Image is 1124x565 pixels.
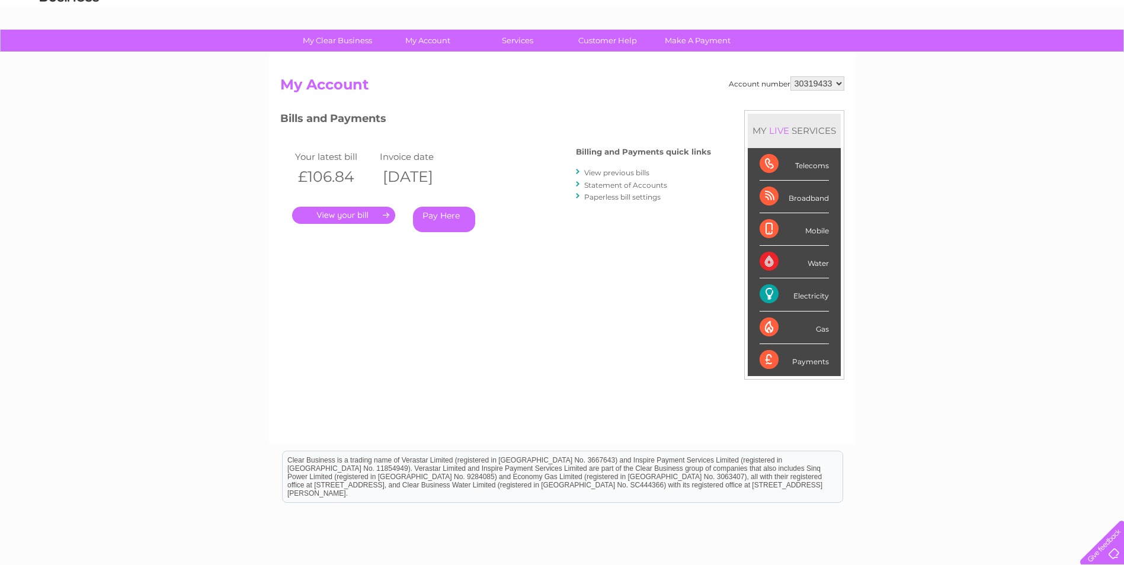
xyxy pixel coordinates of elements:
[576,147,711,156] h4: Billing and Payments quick links
[760,213,829,246] div: Mobile
[760,278,829,311] div: Electricity
[289,30,386,52] a: My Clear Business
[760,181,829,213] div: Broadband
[760,148,829,181] div: Telecoms
[292,165,377,189] th: £106.84
[748,114,841,147] div: MY SERVICES
[760,246,829,278] div: Water
[915,50,938,59] a: Water
[377,149,462,165] td: Invoice date
[559,30,657,52] a: Customer Help
[292,149,377,165] td: Your latest bill
[1021,50,1038,59] a: Blog
[649,30,747,52] a: Make A Payment
[413,207,475,232] a: Pay Here
[283,7,843,57] div: Clear Business is a trading name of Verastar Limited (registered in [GEOGRAPHIC_DATA] No. 3667643...
[760,312,829,344] div: Gas
[760,344,829,376] div: Payments
[280,110,711,131] h3: Bills and Payments
[767,125,792,136] div: LIVE
[978,50,1014,59] a: Telecoms
[377,165,462,189] th: [DATE]
[280,76,844,99] h2: My Account
[584,192,661,201] a: Paperless bill settings
[39,31,100,67] img: logo.png
[1085,50,1113,59] a: Log out
[584,181,667,190] a: Statement of Accounts
[729,76,844,91] div: Account number
[584,168,649,177] a: View previous bills
[901,6,982,21] a: 0333 014 3131
[1045,50,1074,59] a: Contact
[379,30,476,52] a: My Account
[945,50,971,59] a: Energy
[469,30,566,52] a: Services
[292,207,395,224] a: .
